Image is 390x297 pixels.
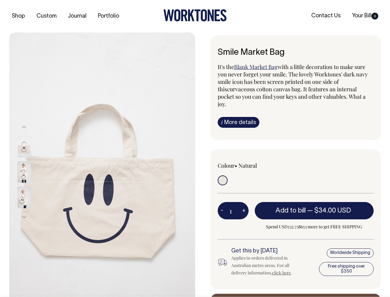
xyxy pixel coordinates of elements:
a: Blank Market Bag [234,63,278,71]
button: Previous [19,120,29,134]
span: i [221,119,223,125]
label: Natural [238,162,257,169]
a: iMore details [218,117,259,128]
img: Smile Market Bag [17,136,31,157]
a: Portfolio [95,11,122,21]
span: — [307,208,353,214]
a: Contact Us [309,11,343,21]
button: + [239,204,249,217]
h6: Smile Market Bag [218,48,374,58]
p: It's the with a little decoration to make sure you never forget your smile. The lovely Worktones'... [218,63,374,108]
a: Custom [34,11,59,21]
img: Smile Market Bag [17,187,31,208]
div: Applies to orders delivered in Australian metro areas. For all delivery information, . [231,254,303,277]
button: - [218,204,226,217]
span: Add to bill [275,208,306,214]
span: $34.00 USD [314,208,351,214]
span: Spend USD232.738653 more to get FREE SHIPPING [255,223,374,230]
button: Add to bill —$34.00 USD [255,202,374,219]
img: Smile Market Bag [17,161,31,183]
span: curvaceous cotton canvas bag. It features an internal pocket so you can find your keys and other ... [218,85,366,108]
a: click here [272,270,291,276]
div: Colour [218,162,280,169]
button: Next [19,210,29,224]
h6: Get this by [DATE] [231,248,303,254]
span: 0 [371,13,378,19]
span: • [235,162,237,169]
a: Shop [9,11,27,21]
a: Journal [65,11,89,21]
a: Your Bill0 [350,11,381,21]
